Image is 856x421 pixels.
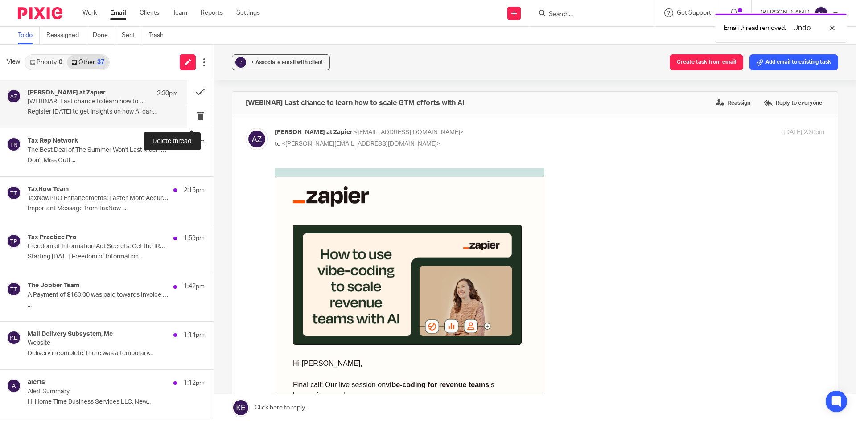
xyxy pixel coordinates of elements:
h4: The Jobber Team [28,282,79,290]
p: Alert Summary [28,388,169,396]
h4: Tax Rep Network [28,137,78,145]
h4: alerts [28,379,45,386]
a: register now [117,406,154,413]
div: ? [235,57,246,68]
img: svg%3E [7,137,21,151]
span: <[PERSON_NAME][EMAIL_ADDRESS][DOMAIN_NAME]> [282,141,440,147]
p: Delivery incomplete There was a temporary... [28,350,205,357]
p: 2:18pm [184,137,205,146]
img: svg%3E [7,331,21,345]
h4: Tax Practice Pro [28,234,77,241]
p: 2:15pm [184,186,205,195]
p: 1:14pm [184,331,205,339]
a: Other37 [67,55,108,69]
button: Undo [790,23,814,33]
strong: Got questions? This is your chance to ask directly. [18,321,190,329]
img: svg%3E [7,186,21,200]
span: Prompt framework for GTM use cases [18,262,139,270]
p: Hi Home Time Business Services LLC, New... [28,398,205,406]
p: Hi [PERSON_NAME], Final call: Our live session on is happening soon! [18,190,251,233]
p: The Best Deal of The Summer Won't Last Much Longer! [28,147,169,154]
img: svg%3E [7,379,21,393]
h4: Mail Delivery Subsystem, Me [28,331,113,338]
button: Create task from email [670,54,743,70]
label: Reply to everyone [761,96,824,110]
strong: Can't attend live? [32,406,84,413]
p: 1:59pm [184,234,205,243]
a: Trash [149,27,170,44]
a: Reports [201,8,223,17]
span: <[EMAIL_ADDRESS][DOMAIN_NAME]> [354,129,464,135]
a: Email [110,8,126,17]
div: 0 [59,59,62,65]
button: ? + Associate email with client [232,54,330,70]
p: Starting [DATE] Freedom of Information... [28,253,205,261]
span: Don't miss this opportunity to make AI work for your voice—not against it. [18,300,249,307]
p: Important Message from TaxNow ... [28,205,205,213]
img: Pixie [18,7,62,19]
p: [DATE] 2:30pm [783,128,824,137]
p: ... [28,302,205,309]
span: + Associate email with client [251,60,323,65]
p: [WEBINAR] Last chance to learn how to scale GTM efforts with AI [28,98,148,106]
a: Sent [122,27,142,44]
a: Done [93,27,115,44]
p: 1:12pm [184,379,205,388]
p: 1:42pm [184,282,205,291]
img: svg%3E [246,128,268,150]
p: Email thread removed. [724,24,786,33]
span: View [7,57,20,67]
a: Clients [140,8,159,17]
img: svg%3E [7,89,21,103]
span: [PERSON_NAME] at Zapier [275,129,353,135]
strong: Register now [25,367,70,374]
h4: [PERSON_NAME] at Zapier [28,89,106,97]
p: 2:30pm [157,89,178,98]
a: Register now [18,367,76,374]
label: Reassign [713,96,753,110]
p: TaxNowPRO Enhancements: Faster, More Accurate, and Reliable Data [28,195,169,202]
button: Add email to existing task [749,54,838,70]
span: Hope to see you there. [18,343,91,350]
a: To do [18,27,40,44]
strong: vibe-coding for revenue teams [111,213,214,221]
a: Reassigned [46,27,86,44]
a: Team [173,8,187,17]
div: 37 [97,59,104,65]
p: Website [28,339,169,347]
p: A Payment of $160.00 was paid towards Invoice #8385 [28,291,169,299]
span: Best practices to keep AI in-line with your brand identity [18,288,193,295]
span: Real examples from sales, marketing, and CX workflows [18,275,197,282]
p: Register [DATE] to get insights on how AI can... [28,108,178,116]
p: Don't Miss Out! ... [28,157,205,164]
p: Freedom of Information Act Secrets: Get the IRS to Open Up Starting [DATE] [28,243,169,250]
img: svg%3E [7,234,21,248]
a: Work [82,8,97,17]
img: svg%3E [7,282,21,296]
img: Zapier blog [18,18,94,39]
img: svg%3E [814,6,828,20]
a: Priority0 [25,55,67,69]
h4: TaxNow Team [28,186,69,193]
span: to [275,141,280,147]
h4: [WEBINAR] Last chance to learn how to scale GTM efforts with AI [246,98,465,107]
span: What you'll get: [18,240,98,252]
a: Settings [236,8,260,17]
